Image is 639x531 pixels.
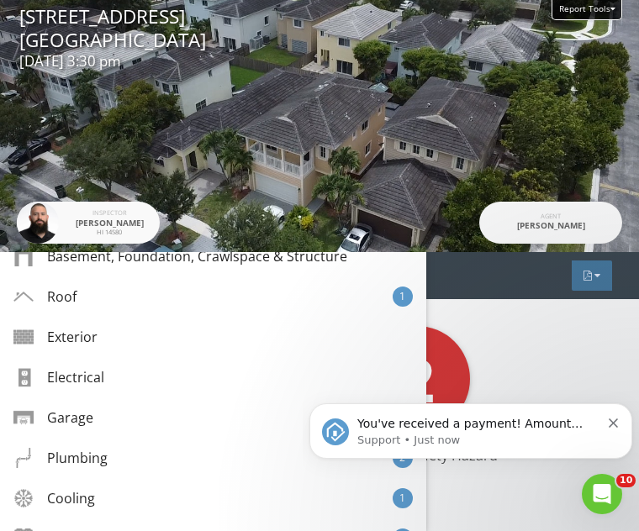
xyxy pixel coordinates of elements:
div: [PERSON_NAME] [509,219,593,232]
div: HI 14580 [67,229,151,236]
iframe: Intercom live chat [582,474,622,514]
div: Agent [509,213,593,220]
div: [PERSON_NAME] [67,217,151,229]
div: Exterior [13,327,98,347]
a: Inspector [PERSON_NAME] HI 14580 [17,202,160,244]
div: Cooling [13,488,95,508]
div: Electrical [13,367,104,387]
div: 1 [393,488,413,508]
div: Roof [13,287,77,307]
div: Basement, Foundation, Crawlspace & Structure [13,246,347,266]
span: 10 [616,474,636,487]
div: Plumbing [13,448,108,468]
div: Inspector [67,210,151,217]
div: Garage [13,407,93,428]
img: dcf5602c2e1846b586fde1eb09e5ef7a.jpeg [17,202,59,244]
iframe: Intercom notifications message [303,368,639,486]
div: 1 [393,287,413,307]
